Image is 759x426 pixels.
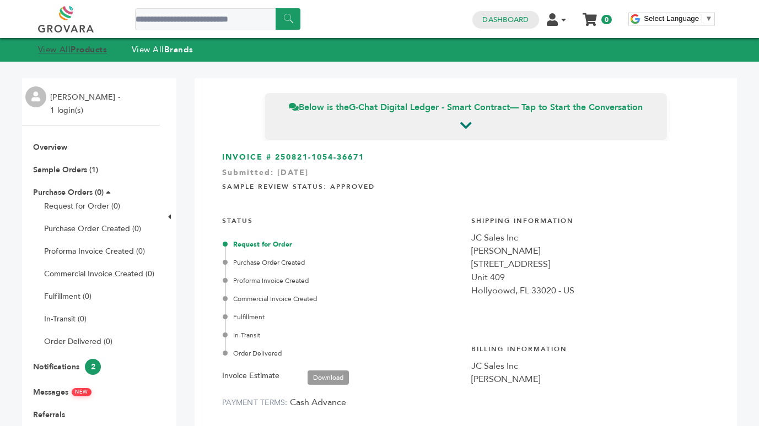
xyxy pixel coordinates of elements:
h4: STATUS [222,208,460,231]
strong: Brands [164,44,193,55]
a: Download [308,370,349,385]
div: Fulfillment [225,312,460,322]
a: Purchase Order Created (0) [44,223,141,234]
a: Dashboard [482,15,529,25]
a: Commercial Invoice Created (0) [44,269,154,279]
label: Invoice Estimate [222,369,279,383]
a: Notifications2 [33,362,101,372]
img: profile.png [25,86,46,107]
a: Order Delivered (0) [44,336,112,347]
strong: G-Chat Digital Ledger - Smart Contract [349,101,510,113]
h4: Billing Information [471,336,709,359]
a: View AllProducts [38,44,107,55]
a: Referrals [33,409,65,420]
div: JC Sales Inc [471,359,709,373]
div: In-Transit [225,330,460,340]
span: ▼ [705,14,712,23]
input: Search a product or brand... [135,8,300,30]
span: 0 [601,15,612,24]
a: Fulfillment (0) [44,291,91,302]
a: My Cart [584,10,596,21]
div: [PERSON_NAME] [471,244,709,258]
a: MessagesNEW [33,387,91,397]
span: Below is the — Tap to Start the Conversation [289,101,643,113]
li: [PERSON_NAME] - 1 login(s) [50,91,123,117]
div: Purchase Order Created [225,258,460,267]
div: Commercial Invoice Created [225,294,460,304]
div: Order Delivered [225,348,460,358]
a: Purchase Orders (0) [33,187,104,198]
div: Hollyoowd, FL 33020 - US [471,284,709,297]
div: Request for Order [225,239,460,249]
a: Proforma Invoice Created (0) [44,246,145,256]
a: Overview [33,142,67,152]
a: In-Transit (0) [44,314,87,324]
div: [PERSON_NAME] [471,373,709,386]
a: Select Language​ [644,14,712,23]
a: View AllBrands [132,44,193,55]
a: Request for Order (0) [44,201,120,211]
strong: Products [71,44,107,55]
span: ​ [702,14,702,23]
span: 2 [85,359,101,375]
div: Proforma Invoice Created [225,276,460,286]
div: Unit 409 [471,271,709,284]
div: [STREET_ADDRESS] [471,258,709,271]
span: NEW [72,388,91,396]
h4: Sample Review Status: Approved [222,174,709,197]
h3: INVOICE # 250821-1054-36671 [222,152,709,163]
span: Cash Advance [290,396,346,408]
div: Submitted: [DATE] [222,167,709,184]
h4: Shipping Information [471,208,709,231]
div: JC Sales Inc [471,231,709,244]
label: PAYMENT TERMS: [222,397,288,408]
a: Sample Orders (1) [33,165,98,175]
span: Select Language [644,14,699,23]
